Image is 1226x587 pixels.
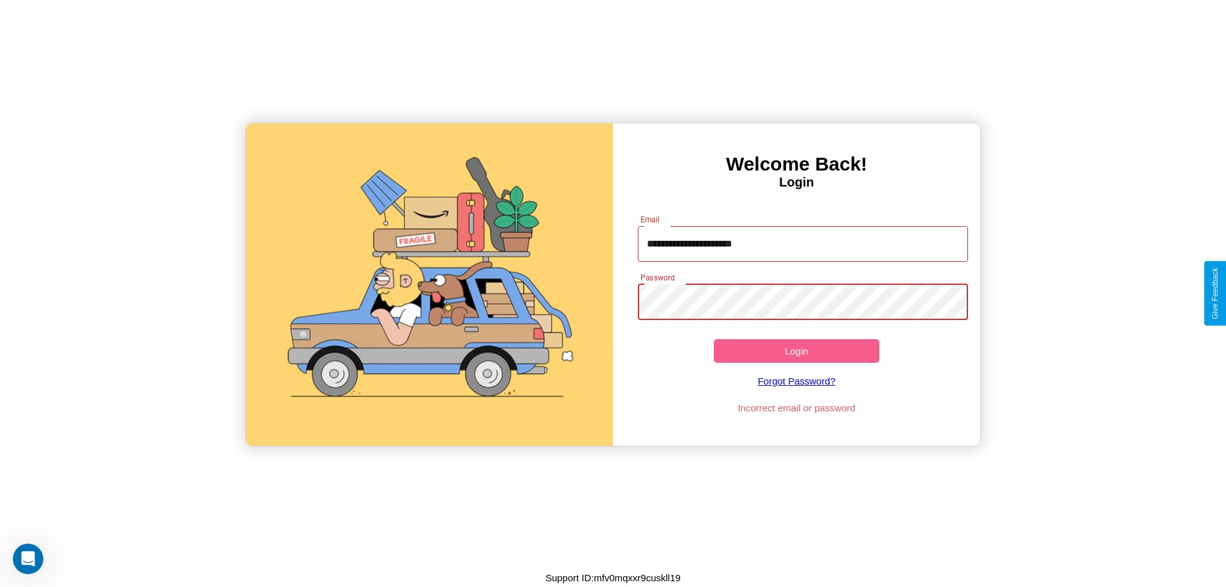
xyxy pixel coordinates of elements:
img: gif [246,123,613,446]
label: Email [640,214,660,225]
label: Password [640,272,674,283]
a: Forgot Password? [632,363,962,399]
h4: Login [613,175,980,190]
iframe: Intercom live chat [13,544,43,574]
p: Incorrect email or password [632,399,962,416]
button: Login [714,339,879,363]
h3: Welcome Back! [613,153,980,175]
div: Give Feedback [1211,268,1220,319]
p: Support ID: mfv0mqxxr9cuskll19 [545,569,681,586]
